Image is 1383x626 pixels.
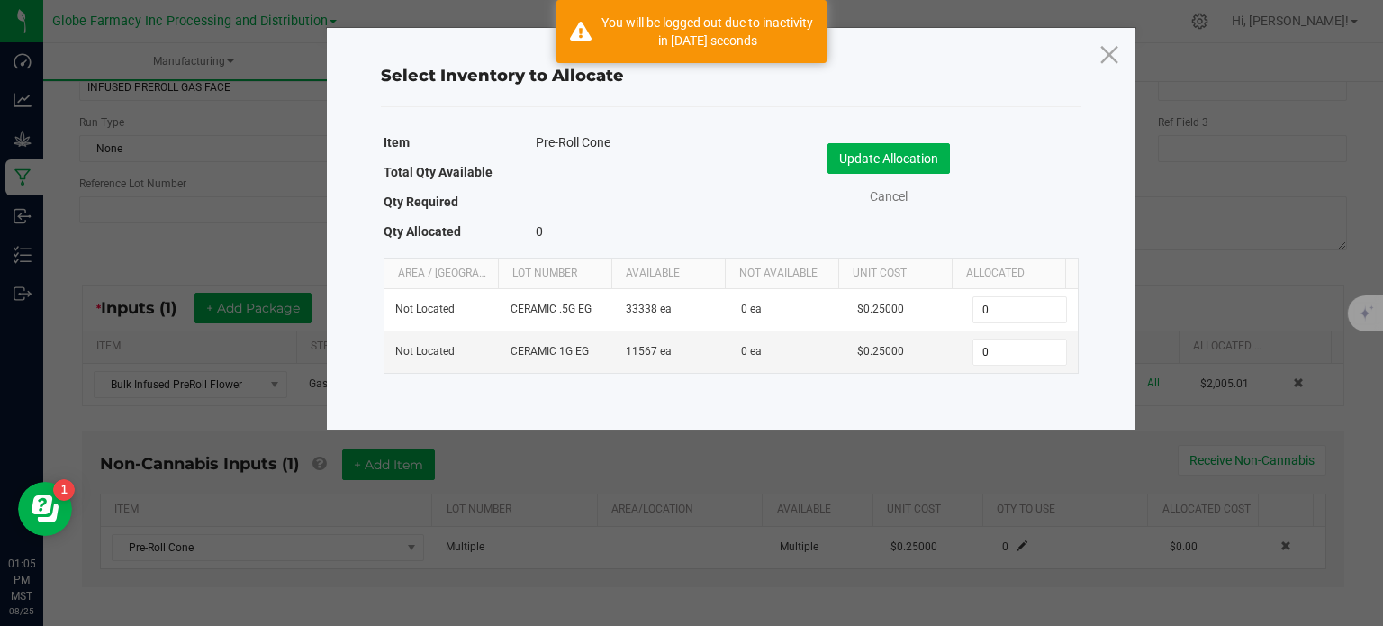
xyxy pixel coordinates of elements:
[827,143,950,174] button: Update Allocation
[611,259,725,289] th: Available
[725,259,838,289] th: Not Available
[395,345,455,358] span: Not Located
[857,345,904,358] span: $0.25000
[853,187,925,206] a: Cancel
[626,303,672,315] span: 33338 ea
[384,159,493,185] label: Total Qty Available
[384,259,498,289] th: Area / [GEOGRAPHIC_DATA]
[500,289,615,331] td: CERAMIC .5G EG
[626,345,672,358] span: 11567 ea
[741,345,762,358] span: 0 ea
[838,259,952,289] th: Unit Cost
[53,479,75,501] iframe: Resource center unread badge
[18,482,72,536] iframe: Resource center
[498,259,611,289] th: Lot Number
[857,303,904,315] span: $0.25000
[384,189,458,214] label: Qty Required
[381,66,624,86] span: Select Inventory to Allocate
[536,224,543,239] span: 0
[601,14,813,50] div: You will be logged out due to inactivity in 1195 seconds
[395,303,455,315] span: Not Located
[500,331,615,373] td: CERAMIC 1G EG
[384,219,461,244] label: Qty Allocated
[536,133,610,151] span: Pre-Roll Cone
[952,259,1065,289] th: Allocated
[741,303,762,315] span: 0 ea
[384,130,410,155] label: Item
